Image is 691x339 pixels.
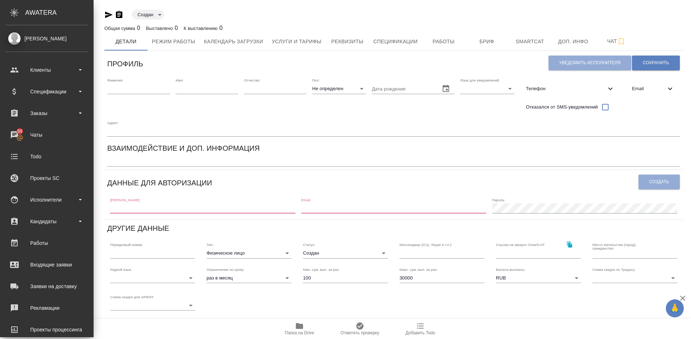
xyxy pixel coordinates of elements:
[107,177,212,189] h6: Данные для авторизации
[204,37,263,46] span: Календарь загрузки
[399,243,452,247] label: Мессенджер (ICQ, Skype и т.п.):
[110,243,143,247] label: Порядковый номер:
[526,104,598,111] span: Отказался от SMS-уведомлений
[184,24,222,32] div: 0
[669,301,681,316] span: 🙏
[132,10,164,19] div: Создан
[666,299,684,317] button: 🙏
[5,173,88,184] div: Проекты SC
[5,303,88,313] div: Рекламации
[406,330,435,335] span: Добавить Todo
[492,198,505,202] label: Пароль:
[496,273,581,283] div: RUB
[513,37,547,46] span: Smartcat
[460,79,500,82] label: Язык для уведомлений:
[107,223,169,234] h6: Другие данные
[2,299,92,317] a: Рекламации
[643,60,669,66] span: Сохранить
[115,10,123,19] button: Скопировать ссылку
[496,268,525,271] label: Валюта выплаты:
[5,151,88,162] div: Todo
[303,248,388,258] div: Создан
[301,198,311,202] label: Email:
[592,268,636,271] label: Схема скидок по Традосу:
[152,37,195,46] span: Режим работы
[25,5,94,20] div: AWATERA
[426,37,461,46] span: Работы
[13,128,27,135] span: 50
[107,121,118,125] label: Адрес:
[109,37,143,46] span: Детали
[2,148,92,166] a: Todo
[626,81,680,97] div: Email
[272,37,321,46] span: Услуги и тарифы
[496,243,545,247] label: Ссылка на аккаунт SmartCAT:
[269,319,330,339] button: Папка на Drive
[110,295,154,299] label: Схема скидок для GPEMT:
[2,256,92,274] a: Входящие заявки
[110,268,132,271] label: Родной язык:
[312,79,320,82] label: Пол:
[330,319,390,339] button: Отметить проверку
[146,24,178,32] div: 0
[2,321,92,339] a: Проекты процессинга
[176,79,184,82] label: Имя:
[5,216,88,227] div: Кандидаты
[303,243,315,247] label: Статус:
[632,56,680,70] button: Сохранить
[470,37,504,46] span: Бриф
[107,79,123,82] label: Фамилия:
[146,26,175,31] p: Выставлено
[5,259,88,270] div: Входящие заявки
[599,37,634,46] span: Чат
[5,194,88,205] div: Исполнители
[390,319,451,339] button: Добавить Todo
[330,37,365,46] span: Реквизиты
[285,330,314,335] span: Папка на Drive
[2,234,92,252] a: Работы
[135,12,155,18] button: Создан
[520,81,620,97] div: Телефон
[107,58,143,70] h6: Профиль
[184,26,219,31] p: К выставлению
[526,85,606,92] span: Телефон
[373,37,417,46] span: Спецификации
[5,108,88,119] div: Заказы
[632,85,666,92] span: Email
[104,26,137,31] p: Общая сумма
[5,324,88,335] div: Проекты процессинга
[110,198,140,202] label: [PERSON_NAME]:
[104,10,113,19] button: Скопировать ссылку для ЯМессенджера
[2,169,92,187] a: Проекты SC
[556,37,591,46] span: Доп. инфо
[312,84,366,94] div: Не определен
[104,24,140,32] div: 0
[5,238,88,248] div: Работы
[399,268,438,271] label: Макс. сум. вып. за раз:
[207,243,213,247] label: Тип:
[207,248,292,258] div: Физическое лицо
[617,37,625,46] svg: Подписаться
[592,243,656,250] label: Место жительства (город), гражданство:
[207,273,292,283] div: раз в месяц
[303,268,340,271] label: Мин. сум. вып. за раз:
[5,65,88,75] div: Клиенты
[5,86,88,97] div: Спецификации
[340,330,379,335] span: Отметить проверку
[107,142,260,154] h6: Взаимодействие и доп. информация
[207,268,244,271] label: Ограничение по сроку:
[562,237,577,252] button: Скопировать ссылку
[5,35,88,43] div: [PERSON_NAME]
[244,79,261,82] label: Отчество:
[5,281,88,292] div: Заявки на доставку
[2,126,92,144] a: 50Чаты
[2,277,92,295] a: Заявки на доставку
[5,129,88,140] div: Чаты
